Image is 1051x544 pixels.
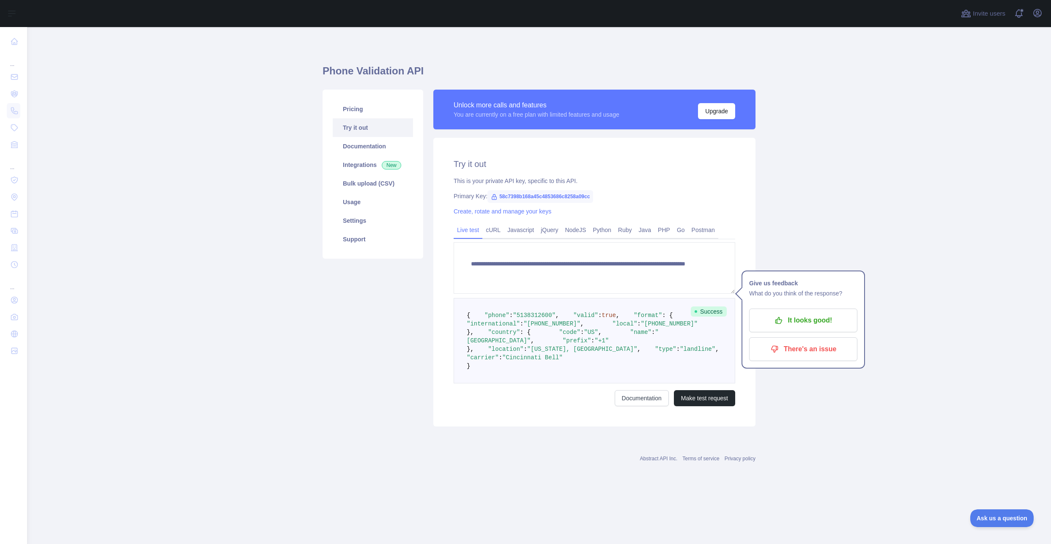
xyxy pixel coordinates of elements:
div: Unlock more calls and features [454,100,619,110]
div: ... [7,154,20,171]
a: Integrations New [333,156,413,174]
span: "international" [467,320,520,327]
span: : [509,312,513,319]
iframe: Toggle Customer Support [970,509,1034,527]
a: Bulk upload (CSV) [333,174,413,193]
span: "code" [559,329,580,336]
a: Support [333,230,413,249]
span: : [676,346,680,353]
span: , [715,346,719,353]
div: ... [7,274,20,291]
span: "format" [634,312,662,319]
span: "type" [655,346,676,353]
span: : [591,337,594,344]
span: "prefix" [563,337,591,344]
span: : [637,320,640,327]
a: Documentation [333,137,413,156]
span: : [598,312,602,319]
span: }, [467,346,474,353]
a: Go [673,223,688,237]
a: Ruby [615,223,635,237]
span: "carrier" [467,354,499,361]
span: , [580,320,584,327]
a: Privacy policy [725,456,755,462]
span: : [580,329,584,336]
a: Abstract API Inc. [640,456,678,462]
span: "US" [584,329,598,336]
span: 58c7398b168a45c4853686c8258a09cc [487,190,593,203]
span: , [531,337,534,344]
button: Upgrade [698,103,735,119]
a: PHP [654,223,673,237]
span: "valid" [573,312,598,319]
span: , [616,312,619,319]
span: "[US_STATE], [GEOGRAPHIC_DATA]" [527,346,637,353]
span: "landline" [680,346,715,353]
span: : [651,329,655,336]
div: This is your private API key, specific to this API. [454,177,735,185]
div: You are currently on a free plan with limited features and usage [454,110,619,119]
a: Create, rotate and manage your keys [454,208,551,215]
a: Javascript [504,223,537,237]
span: "phone" [484,312,509,319]
span: New [382,161,401,169]
span: : [520,320,523,327]
span: : [499,354,502,361]
span: "location" [488,346,523,353]
span: } [467,363,470,369]
div: ... [7,51,20,68]
span: Success [691,306,727,317]
span: : [523,346,527,353]
span: true [602,312,616,319]
span: "5138312600" [513,312,556,319]
a: Java [635,223,655,237]
span: : { [520,329,531,336]
span: , [598,329,602,336]
a: Usage [333,193,413,211]
span: Invite users [973,9,1005,19]
a: Terms of service [682,456,719,462]
span: "+1" [594,337,609,344]
span: "[PHONE_NUMBER]" [523,320,580,327]
p: What do you think of the response? [749,288,857,298]
span: "country" [488,329,520,336]
a: Postman [688,223,718,237]
h2: Try it out [454,158,735,170]
span: "local" [612,320,637,327]
span: "name" [630,329,651,336]
a: Try it out [333,118,413,137]
div: Primary Key: [454,192,735,200]
span: }, [467,329,474,336]
a: Settings [333,211,413,230]
span: { [467,312,470,319]
span: : { [662,312,673,319]
span: "[PHONE_NUMBER]" [641,320,698,327]
button: Make test request [674,390,735,406]
a: Live test [454,223,482,237]
a: cURL [482,223,504,237]
h1: Give us feedback [749,278,857,288]
a: Pricing [333,100,413,118]
span: "Cincinnati Bell" [502,354,563,361]
span: , [637,346,640,353]
a: jQuery [537,223,561,237]
a: Python [589,223,615,237]
h1: Phone Validation API [323,64,755,85]
a: NodeJS [561,223,589,237]
a: Documentation [615,390,669,406]
button: Invite users [959,7,1007,20]
span: , [556,312,559,319]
